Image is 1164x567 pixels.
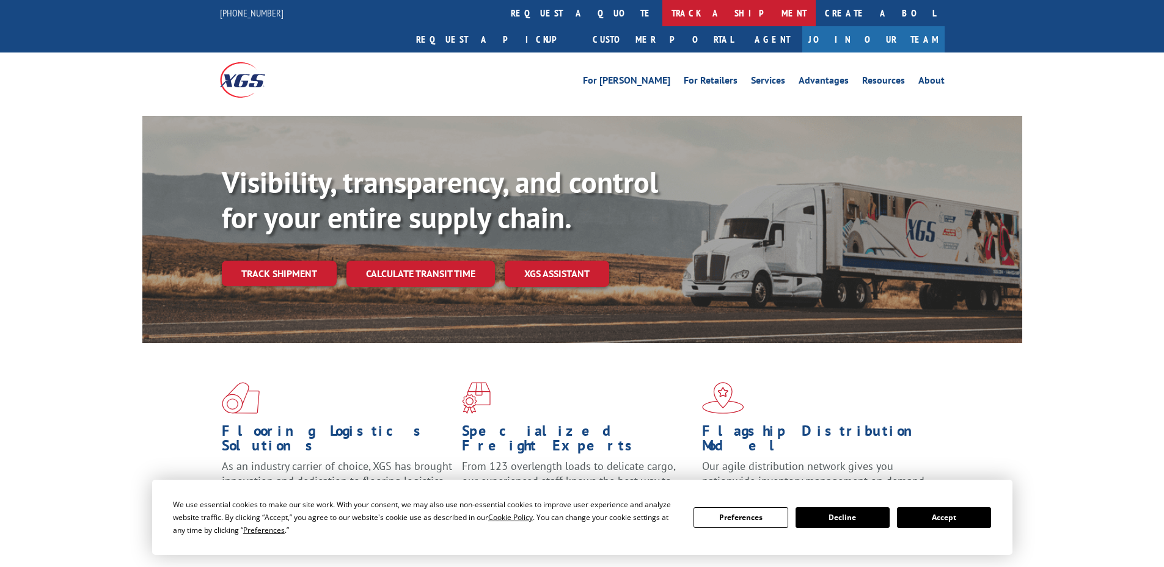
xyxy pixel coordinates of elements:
a: Agent [742,26,802,52]
b: Visibility, transparency, and control for your entire supply chain. [222,163,658,236]
a: Customer Portal [584,26,742,52]
a: Advantages [799,76,849,89]
span: As an industry carrier of choice, XGS has brought innovation and dedication to flooring logistics... [222,459,452,502]
a: Track shipment [222,261,337,286]
span: Our agile distribution network gives you nationwide inventory management on demand. [702,459,927,488]
a: Calculate transit time [346,261,495,287]
a: About [918,76,945,89]
span: Cookie Policy [488,512,533,522]
span: Preferences [243,525,285,535]
a: Request a pickup [407,26,584,52]
a: [PHONE_NUMBER] [220,7,284,19]
img: xgs-icon-flagship-distribution-model-red [702,382,744,414]
h1: Flooring Logistics Solutions [222,424,453,459]
button: Accept [897,507,991,528]
div: Cookie Consent Prompt [152,480,1012,555]
img: xgs-icon-total-supply-chain-intelligence-red [222,382,260,414]
a: For [PERSON_NAME] [583,76,670,89]
h1: Flagship Distribution Model [702,424,933,459]
button: Decline [796,507,890,528]
a: Join Our Team [802,26,945,52]
img: xgs-icon-focused-on-flooring-red [462,382,491,414]
a: For Retailers [684,76,738,89]
p: From 123 overlength loads to delicate cargo, our experienced staff knows the best way to move you... [462,459,693,513]
div: We use essential cookies to make our site work. With your consent, we may also use non-essential ... [173,498,679,536]
a: Services [751,76,785,89]
a: XGS ASSISTANT [505,261,609,287]
a: Resources [862,76,905,89]
h1: Specialized Freight Experts [462,424,693,459]
button: Preferences [694,507,788,528]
